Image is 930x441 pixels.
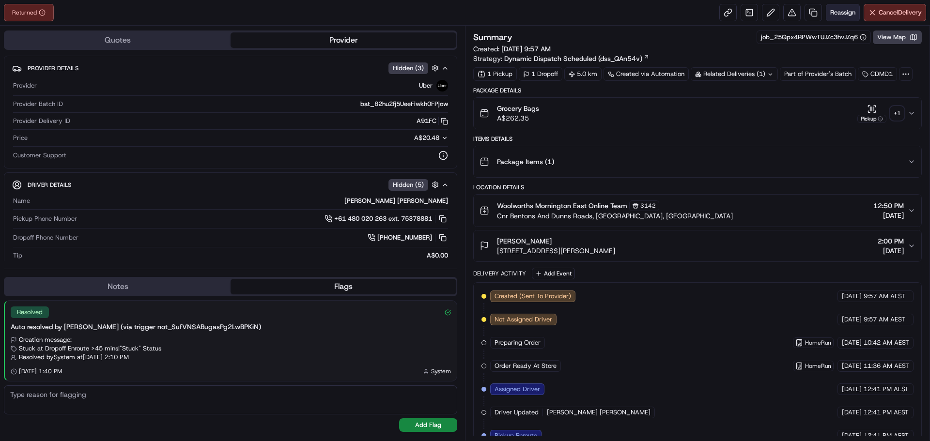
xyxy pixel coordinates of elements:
[12,60,449,76] button: Provider DetailsHidden (3)
[360,100,448,108] span: bat_82hu2fj5UeeFiwkh0FPjow
[19,367,62,375] span: [DATE] 1:40 PM
[231,32,456,48] button: Provider
[13,251,22,260] span: Tip
[474,146,921,177] button: Package Items (1)
[497,201,627,211] span: Woolworths Mornington East Online Team
[473,135,922,143] div: Items Details
[842,292,862,301] span: [DATE]
[96,34,117,41] span: Pylon
[495,362,557,370] span: Order Ready At Store
[858,67,897,81] div: CDMD1
[4,4,54,21] button: Returned
[13,134,28,142] span: Price
[495,315,552,324] span: Not Assigned Driver
[28,181,71,189] span: Driver Details
[368,232,448,243] a: [PHONE_NUMBER]
[495,385,540,394] span: Assigned Driver
[864,4,926,21] button: CancelDelivery
[604,67,689,81] a: Created via Automation
[34,197,448,205] div: [PERSON_NAME] [PERSON_NAME]
[436,80,448,91] img: uber-new-logo.jpeg
[473,33,512,42] h3: Summary
[19,353,75,362] span: Resolved by System
[504,54,642,63] span: Dynamic Dispatch Scheduled (dss_QAn54v)
[842,315,862,324] span: [DATE]
[231,279,456,294] button: Flags
[857,104,886,123] button: Pickup
[19,335,72,344] span: Creation message:
[826,4,860,21] button: Reassign
[419,81,433,90] span: Uber
[5,32,231,48] button: Quotes
[864,315,905,324] span: 9:57 AM AEST
[28,64,78,72] span: Provider Details
[842,362,862,370] span: [DATE]
[842,431,862,440] span: [DATE]
[691,67,778,81] div: Related Deliveries (1)
[890,106,904,120] div: + 1
[842,408,862,417] span: [DATE]
[474,230,921,261] button: [PERSON_NAME][STREET_ADDRESS][PERSON_NAME]2:00 PM[DATE]
[842,338,862,347] span: [DATE]
[474,98,921,129] button: Grocery BagsA$262.35Pickup+1
[325,213,448,224] a: +61 480 020 263 ext. 75378881
[864,338,909,347] span: 10:42 AM AEST
[12,177,449,193] button: Driver DetailsHidden (5)
[504,54,650,63] a: Dynamic Dispatch Scheduled (dss_QAn54v)
[474,195,921,227] button: Woolworths Mornington East Online Team3142Cnr Bentons And Dunns Roads, [GEOGRAPHIC_DATA], [GEOGRA...
[497,246,615,256] span: [STREET_ADDRESS][PERSON_NAME]
[873,30,922,44] button: View Map
[473,270,526,277] div: Delivery Activity
[388,62,441,74] button: Hidden (3)
[377,233,432,242] span: [PHONE_NUMBER]
[497,104,539,113] span: Grocery Bags
[13,100,63,108] span: Provider Batch ID
[532,268,575,279] button: Add Event
[547,408,651,417] span: [PERSON_NAME] [PERSON_NAME]
[495,338,541,347] span: Preparing Order
[13,81,37,90] span: Provider
[864,431,909,440] span: 12:41 PM AEST
[473,54,650,63] div: Strategy:
[878,236,904,246] span: 2:00 PM
[13,214,77,223] span: Pickup Phone Number
[873,201,904,211] span: 12:50 PM
[473,44,551,54] span: Created:
[26,251,448,260] div: A$0.00
[864,408,909,417] span: 12:41 PM AEST
[879,8,922,17] span: Cancel Delivery
[11,306,49,318] div: Resolved
[761,33,867,42] div: job_25Qpx4RPWwTUJZc3hvJZq6
[495,292,571,301] span: Created (Sent To Provider)
[805,362,831,370] span: HomeRun
[393,64,424,73] span: Hidden ( 3 )
[805,339,831,347] span: HomeRun
[393,181,424,189] span: Hidden ( 5 )
[873,211,904,220] span: [DATE]
[13,233,78,242] span: Dropoff Phone Number
[497,211,733,221] span: Cnr Bentons And Dunns Roads, [GEOGRAPHIC_DATA], [GEOGRAPHIC_DATA]
[497,236,552,246] span: [PERSON_NAME]
[363,134,448,142] button: A$20.48
[334,214,432,223] span: +61 480 020 263 ext. 75378881
[842,385,862,394] span: [DATE]
[414,134,439,142] span: A$20.48
[5,279,231,294] button: Notes
[864,385,909,394] span: 12:41 PM AEST
[495,408,539,417] span: Driver Updated
[501,45,551,53] span: [DATE] 9:57 AM
[878,246,904,256] span: [DATE]
[830,8,855,17] span: Reassign
[77,353,129,362] span: at [DATE] 2:10 PM
[417,117,448,125] button: A91FC
[864,292,905,301] span: 9:57 AM AEST
[13,197,30,205] span: Name
[13,151,66,160] span: Customer Support
[19,344,161,353] span: Stuck at Dropoff Enroute >45 mins | "Stuck" Status
[519,67,562,81] div: 1 Dropoff
[473,67,517,81] div: 1 Pickup
[473,87,922,94] div: Package Details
